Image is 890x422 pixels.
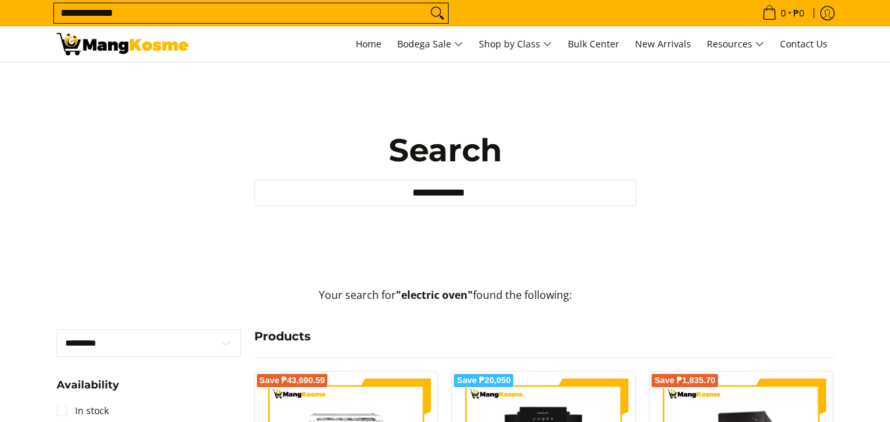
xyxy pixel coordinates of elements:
[57,33,188,55] img: Search: 7 results found for &quot;electric oven&quot; | Mang Kosme
[57,380,119,400] summary: Open
[779,9,788,18] span: 0
[396,288,473,302] strong: "electric oven"
[57,287,834,317] p: Your search for found the following:
[561,26,626,62] a: Bulk Center
[57,400,109,421] a: In stock
[397,36,463,53] span: Bodega Sale
[773,26,834,62] a: Contact Us
[635,38,691,50] span: New Arrivals
[356,38,381,50] span: Home
[260,377,325,384] span: Save ₱43,690.59
[57,380,119,390] span: Availability
[391,26,470,62] a: Bodega Sale
[349,26,388,62] a: Home
[254,329,834,344] h4: Products
[700,26,771,62] a: Resources
[780,38,827,50] span: Contact Us
[758,6,808,20] span: •
[457,377,511,384] span: Save ₱20,050
[427,3,448,23] button: Search
[791,9,806,18] span: ₱0
[628,26,698,62] a: New Arrivals
[202,26,834,62] nav: Main Menu
[707,36,764,53] span: Resources
[254,130,636,170] h1: Search
[479,36,552,53] span: Shop by Class
[568,38,619,50] span: Bulk Center
[654,377,715,384] span: Save ₱1,835.70
[472,26,559,62] a: Shop by Class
